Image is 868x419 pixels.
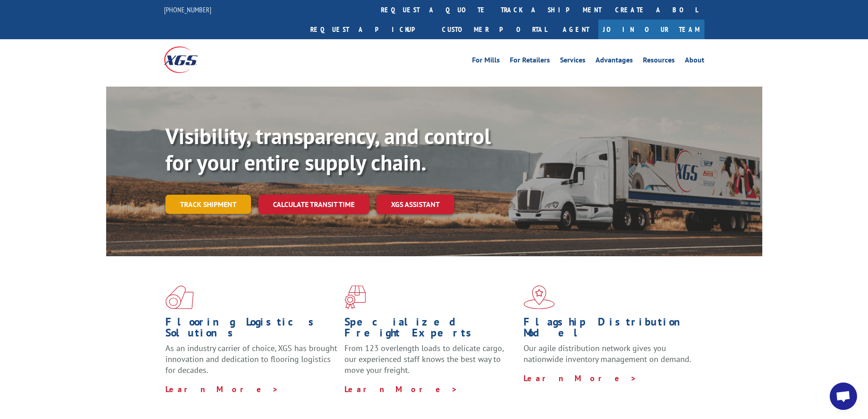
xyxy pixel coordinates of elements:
[472,57,500,67] a: For Mills
[598,20,704,39] a: Join Our Team
[165,195,251,214] a: Track shipment
[303,20,435,39] a: Request a pickup
[344,316,517,343] h1: Specialized Freight Experts
[643,57,675,67] a: Resources
[596,57,633,67] a: Advantages
[165,122,491,176] b: Visibility, transparency, and control for your entire supply chain.
[554,20,598,39] a: Agent
[344,343,517,383] p: From 123 overlength loads to delicate cargo, our experienced staff knows the best way to move you...
[165,316,338,343] h1: Flooring Logistics Solutions
[685,57,704,67] a: About
[344,285,366,309] img: xgs-icon-focused-on-flooring-red
[524,285,555,309] img: xgs-icon-flagship-distribution-model-red
[524,343,691,364] span: Our agile distribution network gives you nationwide inventory management on demand.
[524,373,637,383] a: Learn More >
[376,195,454,214] a: XGS ASSISTANT
[435,20,554,39] a: Customer Portal
[258,195,369,214] a: Calculate transit time
[165,285,194,309] img: xgs-icon-total-supply-chain-intelligence-red
[165,384,279,394] a: Learn More >
[164,5,211,14] a: [PHONE_NUMBER]
[165,343,337,375] span: As an industry carrier of choice, XGS has brought innovation and dedication to flooring logistics...
[510,57,550,67] a: For Retailers
[524,316,696,343] h1: Flagship Distribution Model
[830,383,857,410] a: Open chat
[560,57,586,67] a: Services
[344,384,458,394] a: Learn More >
